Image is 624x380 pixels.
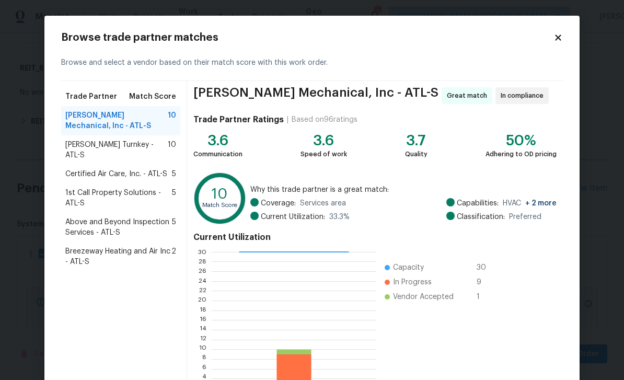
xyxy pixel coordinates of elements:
[199,258,206,264] text: 28
[292,114,357,125] div: Based on 96 ratings
[477,292,493,302] span: 1
[477,277,493,287] span: 9
[65,246,171,267] span: Breezeway Heating and Air Inc - ATL-S
[65,140,168,160] span: [PERSON_NAME] Turnkey - ATL-S
[193,149,242,159] div: Communication
[329,212,350,222] span: 33.3 %
[301,135,347,146] div: 3.6
[129,91,176,102] span: Match Score
[301,149,347,159] div: Speed of work
[300,198,346,209] span: Services area
[65,91,117,102] span: Trade Partner
[405,135,427,146] div: 3.7
[393,292,454,302] span: Vendor Accepted
[393,262,424,273] span: Capacity
[503,198,557,209] span: HVAC
[212,187,228,201] text: 10
[393,277,432,287] span: In Progress
[172,169,176,179] span: 5
[200,327,206,333] text: 14
[457,198,499,209] span: Capabilities:
[193,87,438,104] span: [PERSON_NAME] Mechanical, Inc - ATL-S
[447,90,491,101] span: Great match
[405,149,427,159] div: Quality
[198,249,206,255] text: 30
[501,90,548,101] span: In compliance
[457,212,505,222] span: Classification:
[168,140,176,160] span: 10
[65,169,167,179] span: Certified Air Care, Inc. - ATL-S
[200,337,206,343] text: 12
[509,212,541,222] span: Preferred
[172,188,176,209] span: 5
[193,135,242,146] div: 3.6
[61,45,563,81] div: Browse and select a vendor based on their match score with this work order.
[199,346,206,352] text: 10
[193,232,557,243] h4: Current Utilization
[284,114,292,125] div: |
[61,32,553,43] h2: Browse trade partner matches
[172,217,176,238] span: 5
[525,200,557,207] span: + 2 more
[202,202,237,208] text: Match Score
[261,198,296,209] span: Coverage:
[171,246,176,267] span: 2
[486,149,557,159] div: Adhering to OD pricing
[200,317,206,323] text: 16
[199,268,206,274] text: 26
[250,185,557,195] span: Why this trade partner is a great match:
[477,262,493,273] span: 30
[65,217,172,238] span: Above and Beyond Inspection Services - ATL-S
[199,278,206,284] text: 24
[168,110,176,131] span: 10
[200,307,206,314] text: 18
[193,114,284,125] h4: Trade Partner Ratings
[486,135,557,146] div: 50%
[261,212,325,222] span: Current Utilization:
[199,287,206,294] text: 22
[65,110,168,131] span: [PERSON_NAME] Mechanical, Inc - ATL-S
[198,297,206,304] text: 20
[202,356,206,362] text: 8
[65,188,172,209] span: 1st Call Property Solutions - ATL-S
[202,366,206,372] text: 6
